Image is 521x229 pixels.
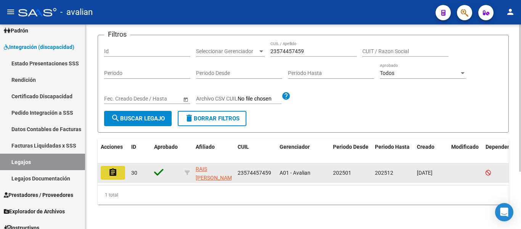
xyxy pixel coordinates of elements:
[193,139,235,164] datatable-header-cell: Afiliado
[101,144,123,150] span: Acciones
[6,7,15,16] mat-icon: menu
[486,144,518,150] span: Dependencia
[495,203,513,221] div: Open Intercom Messenger
[196,96,238,102] span: Archivo CSV CUIL
[151,139,182,164] datatable-header-cell: Aprobado
[98,185,509,205] div: 1 total
[98,139,128,164] datatable-header-cell: Acciones
[178,111,246,126] button: Borrar Filtros
[280,170,310,176] span: A01 - Avalian
[4,207,65,216] span: Explorador de Archivos
[60,4,93,21] span: - avalian
[238,144,249,150] span: CUIL
[417,170,433,176] span: [DATE]
[196,48,258,55] span: Seleccionar Gerenciador
[333,170,351,176] span: 202501
[333,144,368,150] span: Periodo Desde
[131,144,136,150] span: ID
[330,139,372,164] datatable-header-cell: Periodo Desde
[4,191,73,199] span: Prestadores / Proveedores
[4,43,74,51] span: Integración (discapacidad)
[154,144,178,150] span: Aprobado
[506,7,515,16] mat-icon: person
[448,139,482,164] datatable-header-cell: Modificado
[104,29,130,40] h3: Filtros
[131,170,137,176] span: 30
[281,91,291,101] mat-icon: help
[196,166,236,181] span: RAIS [PERSON_NAME]
[375,144,410,150] span: Periodo Hasta
[417,144,434,150] span: Creado
[414,139,448,164] datatable-header-cell: Creado
[104,96,128,102] input: Start date
[182,95,190,103] button: Open calendar
[238,170,271,176] span: 23574457459
[280,144,310,150] span: Gerenciador
[128,139,151,164] datatable-header-cell: ID
[185,114,194,123] mat-icon: delete
[196,144,215,150] span: Afiliado
[185,115,240,122] span: Borrar Filtros
[238,96,281,102] input: Archivo CSV CUIL
[277,139,330,164] datatable-header-cell: Gerenciador
[111,114,120,123] mat-icon: search
[108,168,117,177] mat-icon: assignment
[375,170,393,176] span: 202512
[134,96,172,102] input: End date
[451,144,479,150] span: Modificado
[372,139,414,164] datatable-header-cell: Periodo Hasta
[111,115,165,122] span: Buscar Legajo
[104,111,172,126] button: Buscar Legajo
[4,26,28,35] span: Padrón
[235,139,277,164] datatable-header-cell: CUIL
[380,70,394,76] span: Todos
